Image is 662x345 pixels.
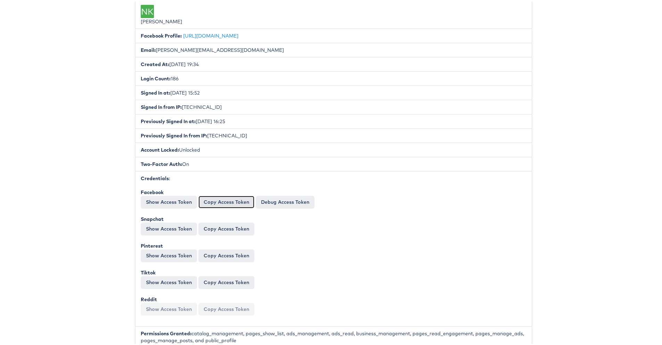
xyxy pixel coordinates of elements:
[136,170,532,325] li: :
[141,215,164,221] b: Snapchat
[198,194,254,207] button: Copy Access Token
[141,241,163,248] b: Pinterest
[141,248,197,260] button: Show Access Token
[141,46,156,52] b: Email:
[136,155,532,170] li: On
[141,275,197,287] button: Show Access Token
[198,221,254,234] button: Copy Access Token
[183,31,238,38] a: [URL][DOMAIN_NAME]
[141,329,191,335] b: Permissions Granted:
[141,3,154,17] div: NK
[141,117,196,123] b: Previously Signed In at:
[141,88,170,95] b: Signed In at:
[136,127,532,142] li: [TECHNICAL_ID]
[198,275,254,287] button: Copy Access Token
[141,295,157,301] b: Reddit
[141,103,182,109] b: Signed In from IP:
[141,174,169,180] b: Credentials
[136,98,532,113] li: [TECHNICAL_ID]
[136,41,532,56] li: [PERSON_NAME][EMAIL_ADDRESS][DOMAIN_NAME]
[141,131,207,137] b: Previously Signed In from IP:
[141,302,197,314] button: Show Access Token
[256,194,314,207] a: Debug Access Token
[141,188,164,194] b: Facebook
[141,221,197,234] button: Show Access Token
[136,56,532,70] li: [DATE] 19:34
[141,31,182,38] b: Facebook Profile:
[136,84,532,99] li: [DATE] 15:52
[141,194,197,207] button: Show Access Token
[136,113,532,127] li: [DATE] 16:25
[141,74,171,80] b: Login Count:
[198,302,254,314] button: Copy Access Token
[141,268,156,274] b: Tiktok
[141,145,179,152] b: Account Locked:
[198,248,254,260] button: Copy Access Token
[136,141,532,156] li: Unlocked
[136,70,532,85] li: 186
[141,60,169,66] b: Created At:
[141,160,182,166] b: Two-Factor Auth:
